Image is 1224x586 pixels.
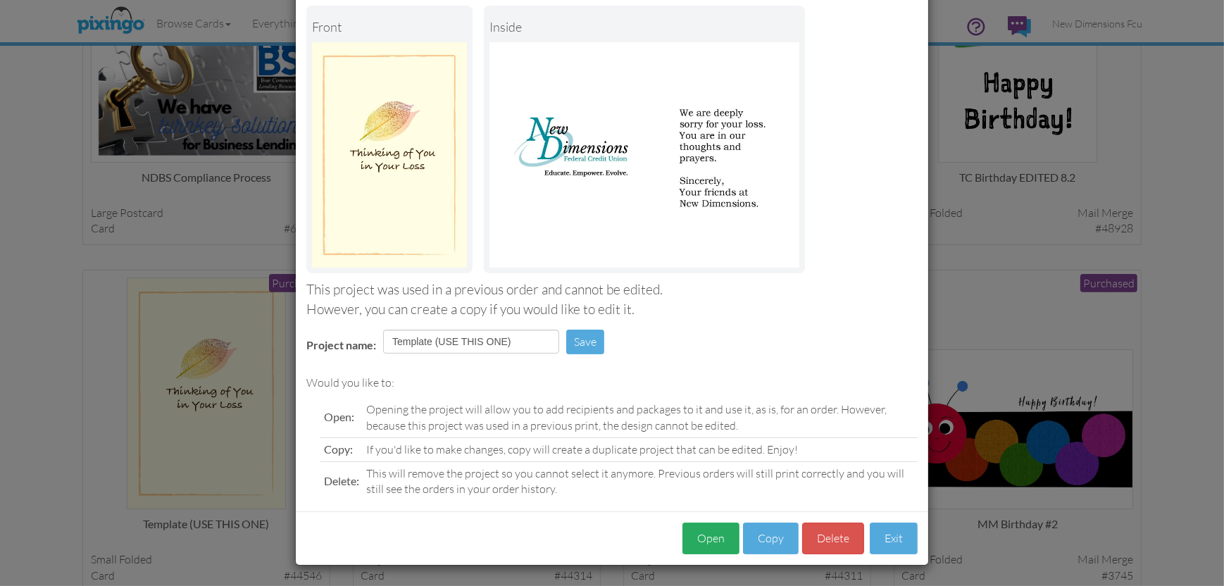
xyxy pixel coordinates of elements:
span: Delete: [324,474,359,487]
span: Open: [324,410,354,423]
input: Enter project name [383,330,559,354]
button: Copy [743,523,799,554]
td: If you'd like to make changes, copy will create a duplicate project that can be edited. Enjoy! [363,437,918,461]
img: Portrait Image [489,42,799,268]
td: Opening the project will allow you to add recipients and packages to it and use it, as is, for an... [363,398,918,437]
div: Would you like to: [306,375,918,391]
img: Landscape Image [312,42,467,268]
div: This project was used in a previous order and cannot be edited. [306,280,918,299]
button: Save [566,330,604,354]
button: Open [682,523,739,554]
button: Exit [870,523,918,554]
button: Delete [802,523,864,554]
div: Front [312,11,467,42]
div: However, you can create a copy if you would like to edit it. [306,300,918,319]
div: inside [489,11,799,42]
td: This will remove the project so you cannot select it anymore. Previous orders will still print co... [363,461,918,501]
span: Copy: [324,442,353,456]
label: Project name: [306,337,376,354]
